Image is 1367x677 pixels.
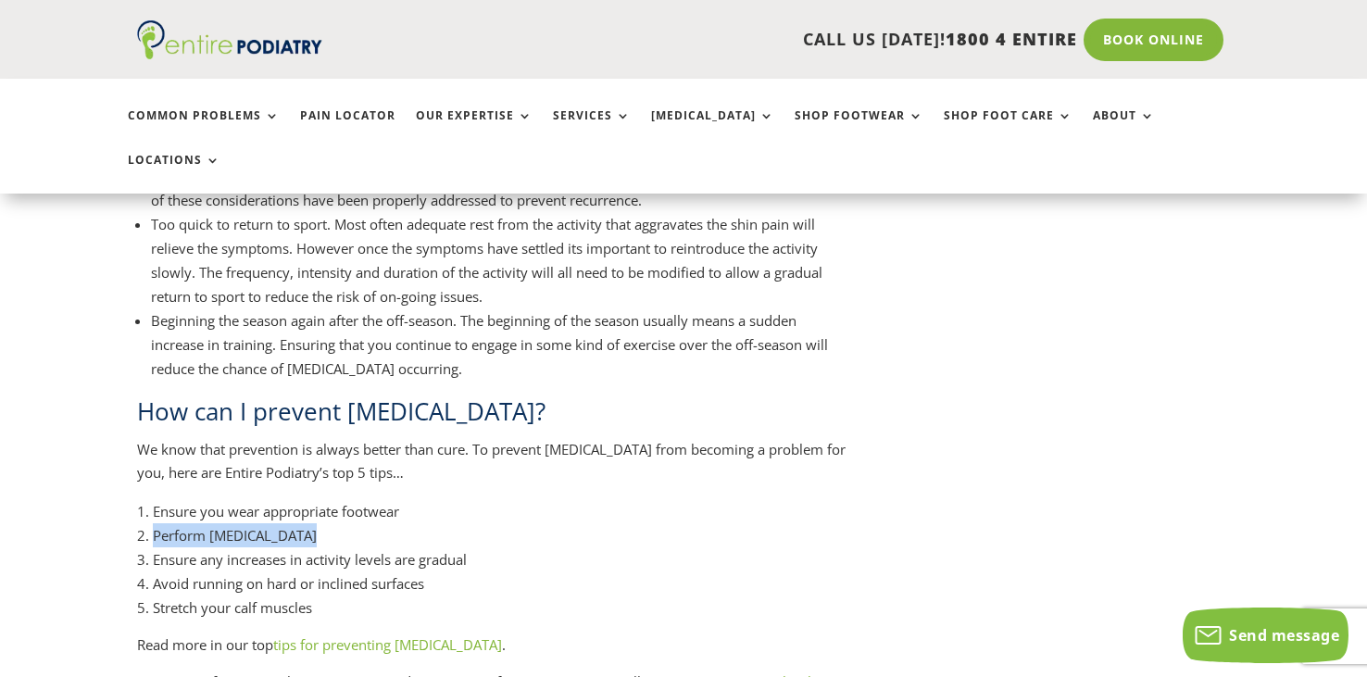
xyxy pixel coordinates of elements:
[1229,625,1339,646] span: Send message
[1084,19,1223,61] a: Book Online
[553,109,631,149] a: Services
[128,109,280,149] a: Common Problems
[153,502,399,520] span: Ensure you wear appropriate footwear
[1093,109,1155,149] a: About
[946,28,1077,50] span: 1800 4 ENTIRE
[151,308,847,381] li: Beginning the season again after the off-season. The beginning of the season usually means a sudd...
[651,109,774,149] a: [MEDICAL_DATA]
[1183,608,1348,663] button: Send message
[795,109,923,149] a: Shop Footwear
[389,28,1077,52] p: CALL US [DATE]!
[137,44,322,63] a: Entire Podiatry
[137,438,847,499] p: We know that prevention is always better than cure. To prevent [MEDICAL_DATA] from becoming a pro...
[128,154,220,194] a: Locations
[137,20,322,59] img: logo (1)
[137,395,847,437] h2: How can I prevent [MEDICAL_DATA]?
[416,109,533,149] a: Our Expertise
[300,109,395,149] a: Pain Locator
[153,598,312,617] span: Stretch your calf muscles
[153,574,424,593] span: Avoid running on hard or inclined surfaces
[273,635,502,654] a: tips for preventing [MEDICAL_DATA]
[944,109,1072,149] a: Shop Foot Care
[153,550,467,569] span: Ensure any increases in activity levels are gradual
[151,212,847,308] li: Too quick to return to sport. Most often adequate rest from the activity that aggravates the shin...
[153,526,317,545] span: Perform [MEDICAL_DATA]
[137,633,847,671] p: Read more in our top .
